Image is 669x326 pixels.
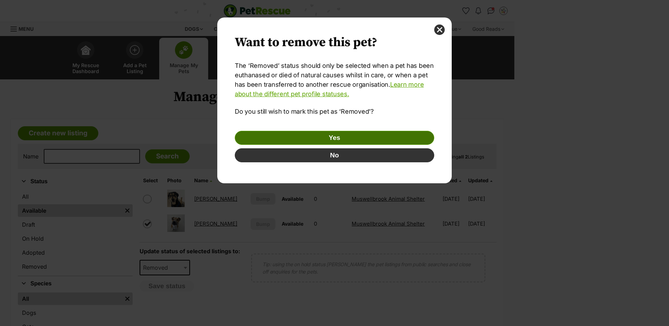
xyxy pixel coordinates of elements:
a: Learn more about the different pet profile statuses. [235,81,424,98]
button: Yes [235,131,434,145]
button: No [235,148,434,162]
p: The ‘Removed’ status should only be selected when a pet has been euthanased or died of natural ca... [235,61,434,99]
h2: Want to remove this pet? [235,35,434,50]
p: Do you still wish to mark this pet as ‘Removed’? [235,107,434,116]
button: close [434,24,445,35]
